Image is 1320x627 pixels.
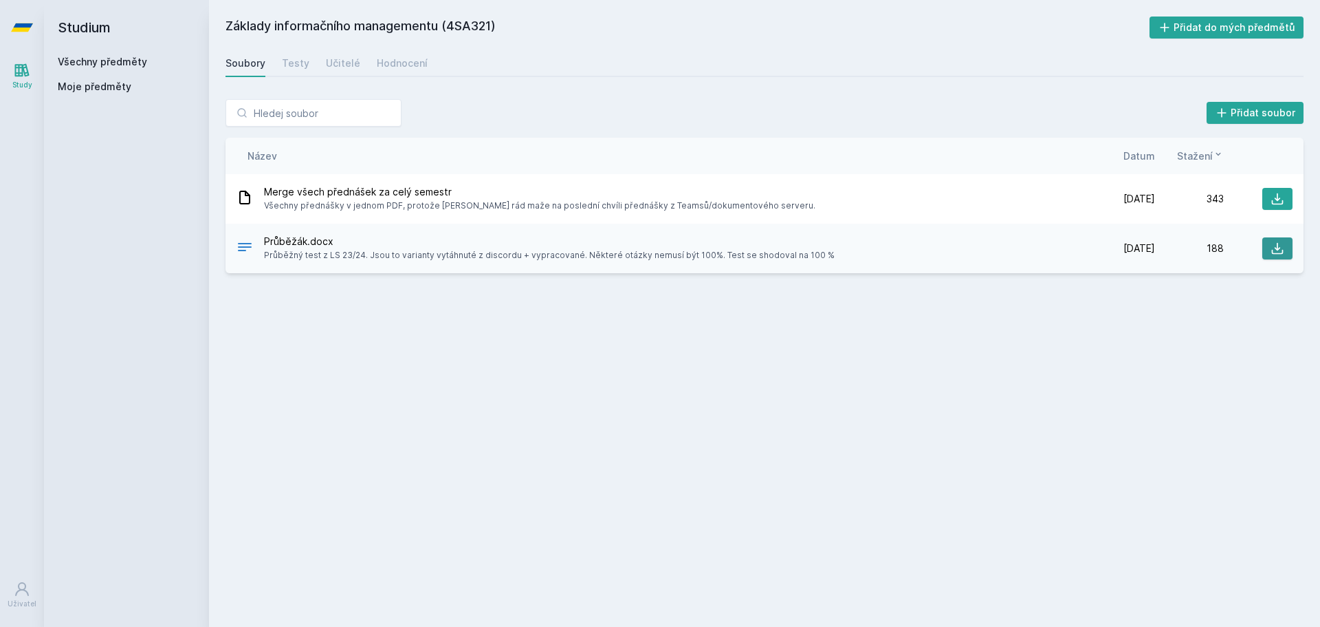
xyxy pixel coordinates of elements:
[8,599,36,609] div: Uživatel
[1123,242,1155,255] span: [DATE]
[225,50,265,77] a: Soubory
[225,17,1149,39] h2: Základy informačního managementu (4SA321)
[377,50,428,77] a: Hodnocení
[1149,17,1304,39] button: Přidat do mých předmětů
[58,80,131,94] span: Moje předměty
[225,99,401,127] input: Hledej soubor
[3,55,41,97] a: Study
[264,185,815,199] span: Merge všech přednášek za celý semestr
[282,56,309,70] div: Testy
[326,56,360,70] div: Učitelé
[377,56,428,70] div: Hodnocení
[1155,242,1224,255] div: 188
[236,239,253,259] div: DOCX
[326,50,360,77] a: Učitelé
[264,248,835,262] span: Průběžný test z LS 23/24. Jsou to varianty vytáhnuté z discordu + vypracované. Některé otázky nem...
[264,199,815,213] span: Všechny přednášky v jednom PDF, protože [PERSON_NAME] rád maže na poslední chvíli přednášky z Tea...
[1123,149,1155,163] button: Datum
[58,56,147,67] a: Všechny předměty
[225,56,265,70] div: Soubory
[264,235,835,248] span: Průběžák.docx
[3,574,41,616] a: Uživatel
[1177,149,1213,163] span: Stažení
[247,149,277,163] button: Název
[282,50,309,77] a: Testy
[1177,149,1224,163] button: Stažení
[12,80,32,90] div: Study
[1207,102,1304,124] button: Přidat soubor
[1123,192,1155,206] span: [DATE]
[1155,192,1224,206] div: 343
